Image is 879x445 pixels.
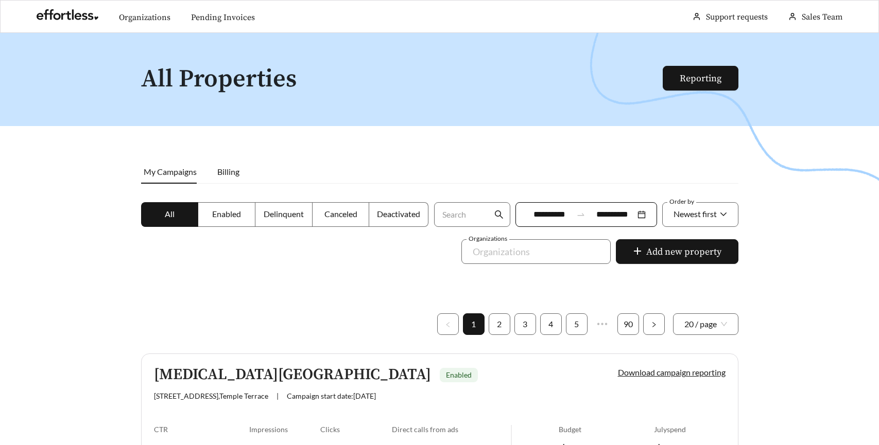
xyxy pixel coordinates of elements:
[437,313,459,335] li: Previous Page
[463,313,485,335] li: 1
[674,209,717,219] span: Newest first
[445,322,451,328] span: left
[706,12,768,22] a: Support requests
[154,391,268,400] span: [STREET_ADDRESS] , Temple Terrace
[217,167,239,176] span: Billing
[651,322,657,328] span: right
[446,370,472,379] span: Enabled
[392,425,511,434] div: Direct calls from ads
[144,167,197,176] span: My Campaigns
[680,73,721,84] a: Reporting
[437,313,459,335] button: left
[643,313,665,335] li: Next Page
[165,209,175,219] span: All
[663,66,738,91] button: Reporting
[287,391,376,400] span: Campaign start date: [DATE]
[212,209,241,219] span: Enabled
[154,366,431,383] h5: [MEDICAL_DATA][GEOGRAPHIC_DATA]
[515,314,536,334] a: 3
[566,313,588,335] li: 5
[633,246,642,258] span: plus
[646,245,721,259] span: Add new property
[802,12,842,22] span: Sales Team
[576,210,585,219] span: to
[489,313,510,335] li: 2
[618,367,726,377] a: Download campaign reporting
[616,239,738,264] button: plusAdd new property
[684,314,727,334] span: 20 / page
[377,209,420,219] span: Deactivated
[643,313,665,335] button: right
[154,425,249,434] div: CTR
[191,12,255,23] a: Pending Invoices
[654,425,726,434] div: July spend
[141,66,664,93] h1: All Properties
[673,313,738,335] div: Page Size
[559,425,654,434] div: Budget
[494,210,504,219] span: search
[617,313,639,335] li: 90
[618,314,639,334] a: 90
[264,209,304,219] span: Delinquent
[249,425,321,434] div: Impressions
[489,314,510,334] a: 2
[592,313,613,335] span: •••
[514,313,536,335] li: 3
[541,314,561,334] a: 4
[540,313,562,335] li: 4
[324,209,357,219] span: Canceled
[566,314,587,334] a: 5
[576,210,585,219] span: swap-right
[320,425,392,434] div: Clicks
[463,314,484,334] a: 1
[277,391,279,400] span: |
[592,313,613,335] li: Next 5 Pages
[119,12,170,23] a: Organizations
